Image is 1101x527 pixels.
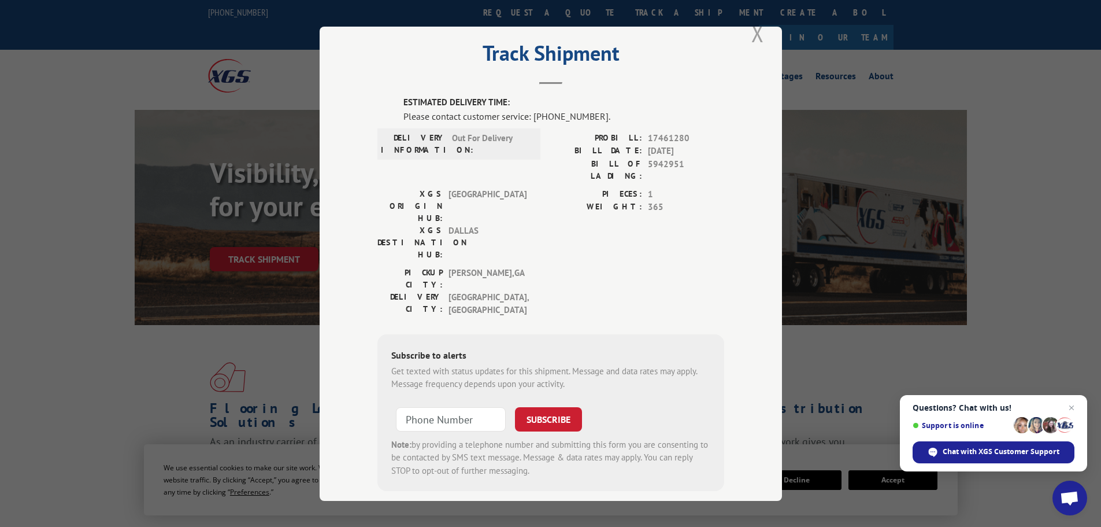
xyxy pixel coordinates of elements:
[1052,481,1087,515] a: Open chat
[748,17,768,49] button: Close modal
[551,187,642,201] label: PIECES:
[913,421,1010,430] span: Support is online
[391,438,412,449] strong: Note:
[648,145,724,158] span: [DATE]
[551,201,642,214] label: WEIGHT:
[403,96,724,109] label: ESTIMATED DELIVERY TIME:
[648,131,724,145] span: 17461280
[377,224,443,260] label: XGS DESTINATION HUB:
[448,224,527,260] span: DALLAS
[391,438,710,477] div: by providing a telephone number and submitting this form you are consenting to be contacted by SM...
[448,266,527,290] span: [PERSON_NAME] , GA
[377,187,443,224] label: XGS ORIGIN HUB:
[381,131,446,156] label: DELIVERY INFORMATION:
[648,187,724,201] span: 1
[391,348,710,364] div: Subscribe to alerts
[515,407,582,431] button: SUBSCRIBE
[913,441,1074,463] span: Chat with XGS Customer Support
[377,45,724,67] h2: Track Shipment
[648,201,724,214] span: 365
[551,157,642,182] label: BILL OF LADING:
[551,145,642,158] label: BILL DATE:
[403,109,724,123] div: Please contact customer service: [PHONE_NUMBER].
[648,157,724,182] span: 5942951
[377,290,443,316] label: DELIVERY CITY:
[448,187,527,224] span: [GEOGRAPHIC_DATA]
[391,364,710,390] div: Get texted with status updates for this shipment. Message and data rates may apply. Message frequ...
[452,131,530,156] span: Out For Delivery
[913,403,1074,412] span: Questions? Chat with us!
[551,131,642,145] label: PROBILL:
[943,447,1059,457] span: Chat with XGS Customer Support
[396,407,506,431] input: Phone Number
[377,266,443,290] label: PICKUP CITY:
[448,290,527,316] span: [GEOGRAPHIC_DATA] , [GEOGRAPHIC_DATA]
